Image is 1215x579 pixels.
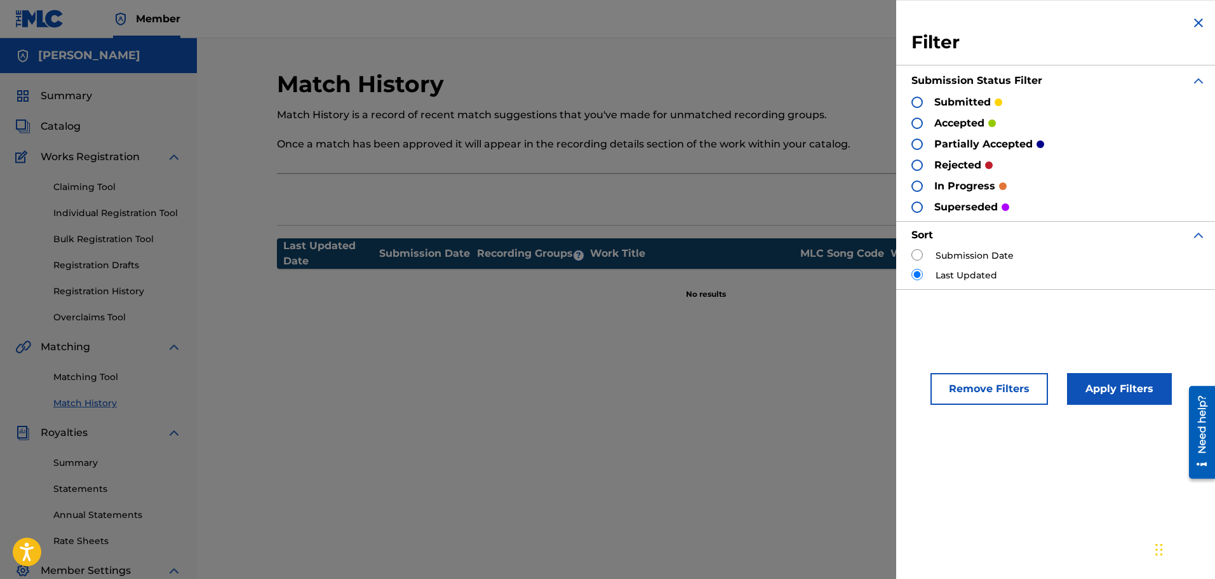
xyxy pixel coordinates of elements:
a: CatalogCatalog [15,119,81,134]
label: Submission Date [936,249,1014,262]
a: Claiming Tool [53,181,182,194]
img: expand [1191,228,1206,243]
a: SummarySummary [15,88,92,104]
div: Writers [890,246,1094,261]
img: close [1191,15,1206,31]
span: Matching [41,339,90,355]
p: superseded [934,200,998,215]
img: Summary [15,88,30,104]
iframe: Resource Center [1179,381,1215,483]
a: Annual Statements [53,508,182,522]
p: submitted [934,95,991,110]
span: Catalog [41,119,81,134]
h3: Filter [911,31,1206,54]
div: Last Updated Date [283,238,379,269]
span: Member [136,11,180,26]
img: Accounts [15,48,30,64]
img: Works Registration [15,149,32,165]
img: expand [1191,73,1206,88]
iframe: Chat Widget [1151,518,1215,579]
div: Submission Date [379,246,474,261]
div: Work Title [590,246,793,261]
div: MLC Song Code [795,246,890,261]
div: Drag [1155,531,1163,569]
a: Individual Registration Tool [53,207,182,220]
button: Remove Filters [930,373,1048,405]
a: Bulk Registration Tool [53,233,182,246]
span: ? [574,250,584,261]
p: No results [686,273,726,300]
p: rejected [934,158,981,173]
img: expand [166,149,182,165]
a: Registration Drafts [53,259,182,272]
p: Match History is a record of recent match suggestions that you've made for unmatched recording gr... [277,107,938,123]
img: Top Rightsholder [113,11,128,27]
img: expand [166,425,182,440]
a: Matching Tool [53,371,182,384]
span: Works Registration [41,149,140,165]
p: accepted [934,116,984,131]
p: partially accepted [934,137,1033,152]
h2: Match History [277,70,450,99]
button: Apply Filters [1067,373,1172,405]
span: Summary [41,88,92,104]
a: Statements [53,482,182,496]
p: Once a match has been approved it will appear in the recording details section of the work within... [277,137,938,152]
img: expand [166,339,182,355]
img: expand [166,563,182,578]
strong: Sort [911,229,933,241]
strong: Submission Status Filter [911,74,1042,86]
a: Summary [53,456,182,470]
img: Member Settings [15,563,30,578]
img: Catalog [15,119,30,134]
h5: Kameron Epps [38,48,140,63]
a: Rate Sheets [53,535,182,548]
p: in progress [934,179,995,194]
span: Member Settings [41,563,131,578]
span: Royalties [41,425,88,440]
a: Registration History [53,285,182,298]
a: Overclaims Tool [53,311,182,324]
div: Recording Groups [475,246,589,261]
label: Last Updated [936,269,997,282]
a: Match History [53,397,182,410]
img: MLC Logo [15,10,64,28]
img: Matching [15,339,31,355]
img: Royalties [15,425,30,440]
